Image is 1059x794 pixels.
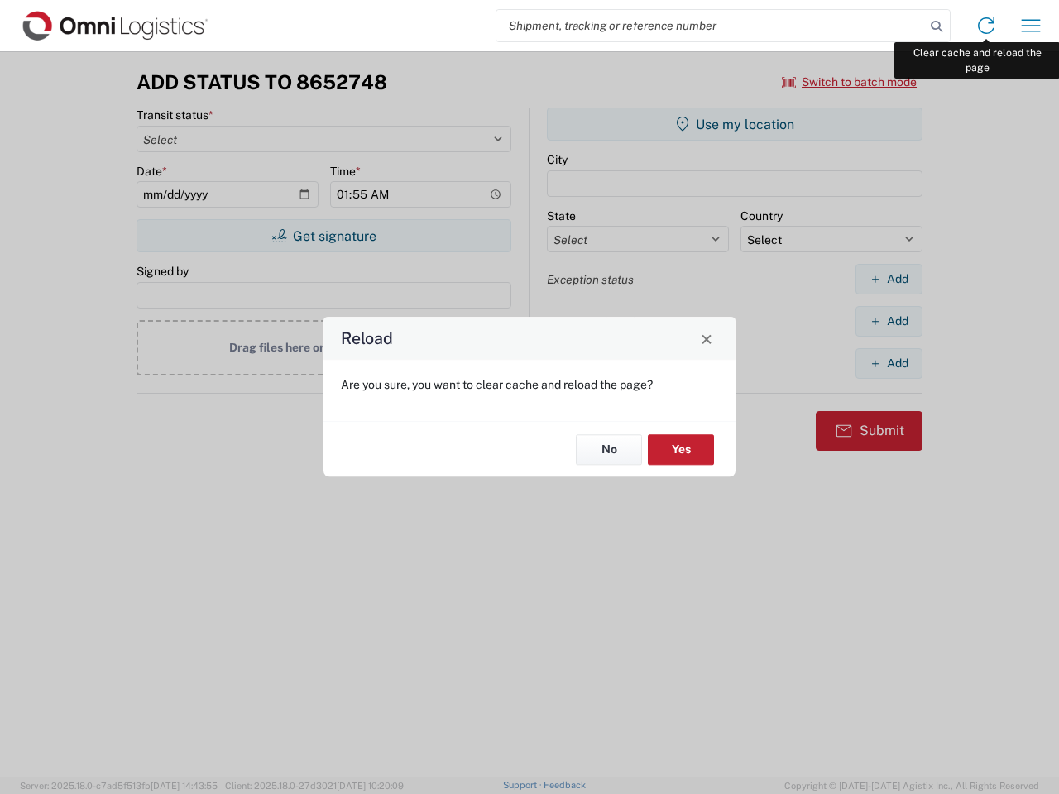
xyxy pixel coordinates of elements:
button: No [576,434,642,465]
button: Yes [648,434,714,465]
input: Shipment, tracking or reference number [496,10,925,41]
h4: Reload [341,327,393,351]
p: Are you sure, you want to clear cache and reload the page? [341,377,718,392]
button: Close [695,327,718,350]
